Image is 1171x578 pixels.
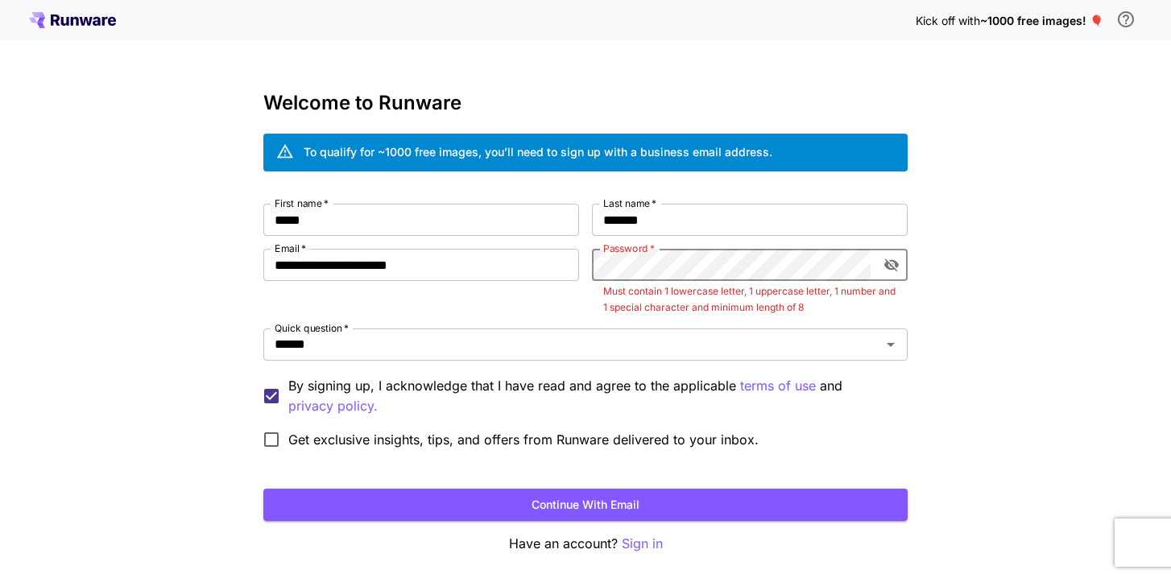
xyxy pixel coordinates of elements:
div: To qualify for ~1000 free images, you’ll need to sign up with a business email address. [304,143,772,160]
label: Password [603,242,655,255]
p: Must contain 1 lowercase letter, 1 uppercase letter, 1 number and 1 special character and minimum... [603,283,896,316]
label: First name [275,196,329,210]
span: Get exclusive insights, tips, and offers from Runware delivered to your inbox. [288,430,759,449]
p: By signing up, I acknowledge that I have read and agree to the applicable and [288,376,895,416]
button: Continue with email [263,489,908,522]
label: Quick question [275,321,349,335]
button: toggle password visibility [877,250,906,279]
p: privacy policy. [288,396,378,416]
button: In order to qualify for free credit, you need to sign up with a business email address and click ... [1110,3,1142,35]
button: Open [879,333,902,356]
p: Have an account? [263,534,908,554]
p: terms of use [740,376,816,396]
span: ~1000 free images! 🎈 [980,14,1103,27]
button: Sign in [622,534,663,554]
span: Kick off with [916,14,980,27]
button: By signing up, I acknowledge that I have read and agree to the applicable terms of use and [288,396,378,416]
label: Last name [603,196,656,210]
label: Email [275,242,306,255]
h3: Welcome to Runware [263,92,908,114]
button: By signing up, I acknowledge that I have read and agree to the applicable and privacy policy. [740,376,816,396]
